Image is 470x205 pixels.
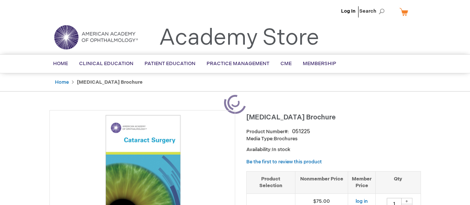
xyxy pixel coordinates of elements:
[145,61,195,67] span: Patient Education
[376,171,421,193] th: Qty
[356,198,368,204] a: log in
[295,171,348,193] th: Nonmember Price
[207,61,269,67] span: Practice Management
[246,146,421,153] p: Availability:
[246,159,322,165] a: Be the first to review this product
[281,61,292,67] span: CME
[401,198,412,204] div: +
[53,61,68,67] span: Home
[246,129,289,135] strong: Product Number
[359,4,388,19] span: Search
[341,8,356,14] a: Log In
[292,128,310,135] div: 051225
[272,147,290,153] span: In stock
[77,79,143,85] strong: [MEDICAL_DATA] Brochure
[303,61,336,67] span: Membership
[159,25,319,51] a: Academy Store
[246,113,336,121] span: [MEDICAL_DATA] Brochure
[247,171,295,193] th: Product Selection
[348,171,376,193] th: Member Price
[79,61,133,67] span: Clinical Education
[246,136,274,142] strong: Media Type:
[246,135,421,142] p: Brochures
[55,79,69,85] a: Home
